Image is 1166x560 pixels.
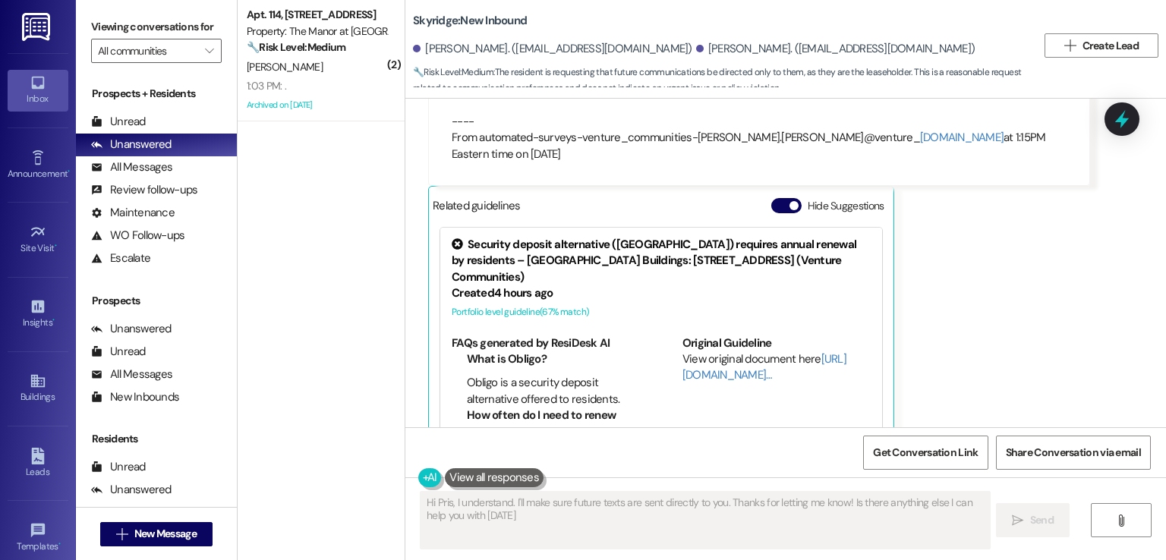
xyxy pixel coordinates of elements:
div: Security deposit alternative ([GEOGRAPHIC_DATA]) requires annual renewal by residents – [GEOGRAPH... [452,237,871,285]
button: Get Conversation Link [863,436,988,470]
label: Viewing conversations for [91,15,222,39]
div: Prospects [76,293,237,309]
div: WO Follow-ups [91,228,184,244]
div: Created 4 hours ago [452,285,871,301]
div: Portfolio level guideline ( 67 % match) [452,304,871,320]
span: New Message [134,526,197,542]
div: Escalate [91,250,150,266]
a: Inbox [8,70,68,111]
div: Related guidelines [433,198,521,220]
a: Templates • [8,518,68,558]
i:  [205,45,213,57]
a: Buildings [8,368,68,409]
b: FAQs generated by ResiDesk AI [452,335,610,351]
div: New Inbounds [91,389,179,405]
div: Review follow-ups [91,182,197,198]
i:  [116,528,128,540]
a: Site Visit • [8,219,68,260]
div: Unread [91,344,146,360]
div: Unread [91,114,146,130]
button: Send [996,503,1070,537]
span: • [52,315,55,326]
span: Get Conversation Link [873,445,978,461]
button: Share Conversation via email [996,436,1151,470]
span: : The resident is requesting that future communications be directed only to them, as they are the... [413,64,1037,97]
input: All communities [98,39,197,63]
button: New Message [100,522,213,546]
a: Insights • [8,294,68,335]
span: • [58,539,61,549]
div: All Messages [91,505,172,521]
div: [PERSON_NAME]. ([EMAIL_ADDRESS][DOMAIN_NAME]) [696,41,975,57]
span: • [68,166,70,177]
div: requested ---- From automated-surveys-venture_communities-[PERSON_NAME].[PERSON_NAME]@venture_ at... [452,64,1067,162]
div: Unanswered [91,321,172,337]
textarea: Hi Pris, I understand. I'll make sure future texts are sent directly to you. Thanks for letting m... [421,492,989,549]
li: Obligo is a security deposit alternative offered to residents. [467,375,641,407]
span: Send [1030,512,1054,528]
strong: 🔧 Risk Level: Medium [247,40,345,54]
div: Property: The Manor at [GEOGRAPHIC_DATA] [247,24,387,39]
div: Maintenance [91,205,175,221]
div: All Messages [91,367,172,382]
div: Unanswered [91,137,172,153]
span: • [55,241,57,251]
div: Prospects + Residents [76,86,237,102]
div: View original document here [682,351,871,384]
i:  [1064,39,1076,52]
label: Hide Suggestions [808,198,884,214]
div: Unanswered [91,482,172,498]
b: Original Guideline [682,335,772,351]
a: [DOMAIN_NAME] [920,130,1004,145]
li: What is Obligo? [467,351,641,367]
i:  [1012,514,1023,527]
span: Create Lead [1082,38,1139,54]
div: Residents [76,431,237,447]
div: Unread [91,459,146,475]
div: All Messages [91,159,172,175]
li: How often do I need to renew Obligo? [467,407,641,440]
span: Share Conversation via email [1006,445,1141,461]
a: [URL][DOMAIN_NAME]… [682,351,846,382]
button: Create Lead [1045,33,1158,58]
strong: 🔧 Risk Level: Medium [413,66,493,78]
div: 1:03 PM: . [247,79,286,93]
a: Leads [8,443,68,484]
b: Skyridge: New Inbound [413,13,527,29]
div: Archived on [DATE] [245,96,389,115]
div: [PERSON_NAME]. ([EMAIL_ADDRESS][DOMAIN_NAME]) [413,41,692,57]
i:  [1115,514,1127,527]
img: ResiDesk Logo [22,13,53,41]
span: [PERSON_NAME] [247,60,323,74]
div: Apt. 114, [STREET_ADDRESS] [247,7,387,23]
